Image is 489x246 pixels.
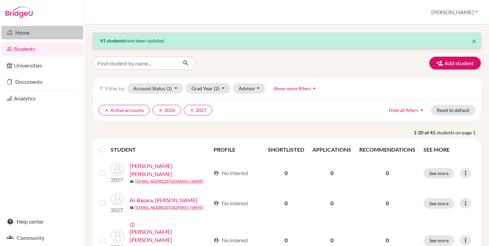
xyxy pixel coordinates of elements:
img: Aidrus, Amaan Akbar [111,162,124,176]
th: STUDENT [111,141,210,158]
a: Home [1,26,83,39]
a: Universities [1,59,83,72]
button: Add student [429,57,481,70]
a: Documents [1,75,83,89]
p: 0 [359,199,415,207]
input: Find student by name... [93,57,177,70]
div: No interest [214,169,248,177]
img: Al-Basara, Osama Naji [111,192,124,206]
th: RECOMMENDATIONS [355,141,419,158]
a: [EMAIL_ADDRESS][DOMAIN_NAME] [135,204,203,210]
td: 0 [308,188,355,218]
th: SHORTLISTED [264,141,308,158]
a: Community [1,231,83,245]
button: See more [423,168,454,178]
div: No interest [214,199,248,207]
span: (1) [166,86,172,91]
span: mail [130,179,134,184]
span: (2) [214,86,219,91]
span: error_outline [130,222,137,228]
strong: 1-20 of 41 [414,129,436,136]
p: have been updated. [100,37,474,44]
a: Al-Basara, [PERSON_NAME] [130,196,197,204]
i: clear [104,108,109,113]
a: Students [1,42,83,56]
button: [PERSON_NAME] [428,6,481,19]
td: 0 [264,158,308,188]
span: account_circle [214,201,219,206]
button: Grad Year(2) [186,83,231,94]
button: Reset to default [431,105,475,115]
i: arrow_drop_up [418,107,425,113]
th: PROFILE [210,141,264,158]
a: Help center [1,215,83,228]
span: account_circle [214,238,219,243]
p: 2027 [111,176,124,184]
span: × [472,36,476,46]
button: See more [423,198,454,209]
i: clear [189,108,194,113]
th: APPLICATIONS [308,141,355,158]
button: See more [423,235,454,246]
a: Analytics [1,92,83,105]
th: SEE MORE [419,141,478,158]
span: Hide all filters [389,107,418,113]
button: clear2026 [152,105,181,115]
td: 0 [264,188,308,218]
p: 0 [359,169,415,177]
i: filter_list [98,86,104,91]
p: 2027 [111,206,124,214]
span: Show more filters [274,86,311,91]
span: Filter by [105,85,125,92]
a: [EMAIL_ADDRESS][DOMAIN_NAME] [135,178,203,184]
i: clear [158,108,163,113]
span: mail [130,206,134,210]
button: Account Status(1) [127,83,183,94]
button: Advisor [233,83,265,94]
div: No interest [214,236,248,244]
a: [PERSON_NAME], [PERSON_NAME] [130,162,211,178]
span: account_circle [214,170,219,176]
p: 0 [359,236,415,244]
button: Show more filtersarrow_drop_up [268,83,323,94]
button: Close [472,37,476,45]
span: students on page 1 [436,129,481,136]
img: Bridge-U [5,7,33,18]
button: clearActive accounts [98,105,150,115]
td: 0 [308,158,355,188]
img: Alhelo, Ebrahim Khaled Yusuf Mohamed Mahmood [111,229,124,243]
strong: 41 students [100,38,125,43]
button: clear2027 [184,105,212,115]
i: arrow_drop_up [311,85,318,92]
button: Hide all filtersarrow_drop_up [383,105,431,115]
